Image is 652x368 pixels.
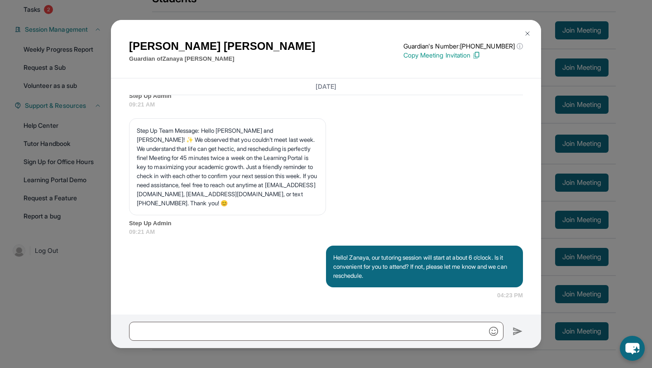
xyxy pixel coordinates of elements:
span: 09:21 AM [129,100,523,109]
span: 09:21 AM [129,228,523,237]
p: Guardian of Zanaya [PERSON_NAME] [129,54,315,63]
button: chat-button [620,336,645,361]
img: Send icon [513,326,523,337]
h1: [PERSON_NAME] [PERSON_NAME] [129,38,315,54]
span: ⓘ [517,42,523,51]
p: Guardian's Number: [PHONE_NUMBER] [403,42,523,51]
span: Step Up Admin [129,219,523,228]
span: 04:23 PM [497,291,523,300]
img: Close Icon [524,30,531,37]
h3: [DATE] [129,82,523,91]
span: Step Up Admin [129,92,523,101]
img: Emoji [489,327,498,336]
p: Step Up Team Message: Hello [PERSON_NAME] and [PERSON_NAME]! ✨ We observed that you couldn't meet... [137,126,318,208]
p: Copy Meeting Invitation [403,51,523,60]
img: Copy Icon [472,51,480,59]
p: Hello! Zanaya, our tutoring session will start at about 6 o'clock. Is it convenient for you to at... [333,253,516,280]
